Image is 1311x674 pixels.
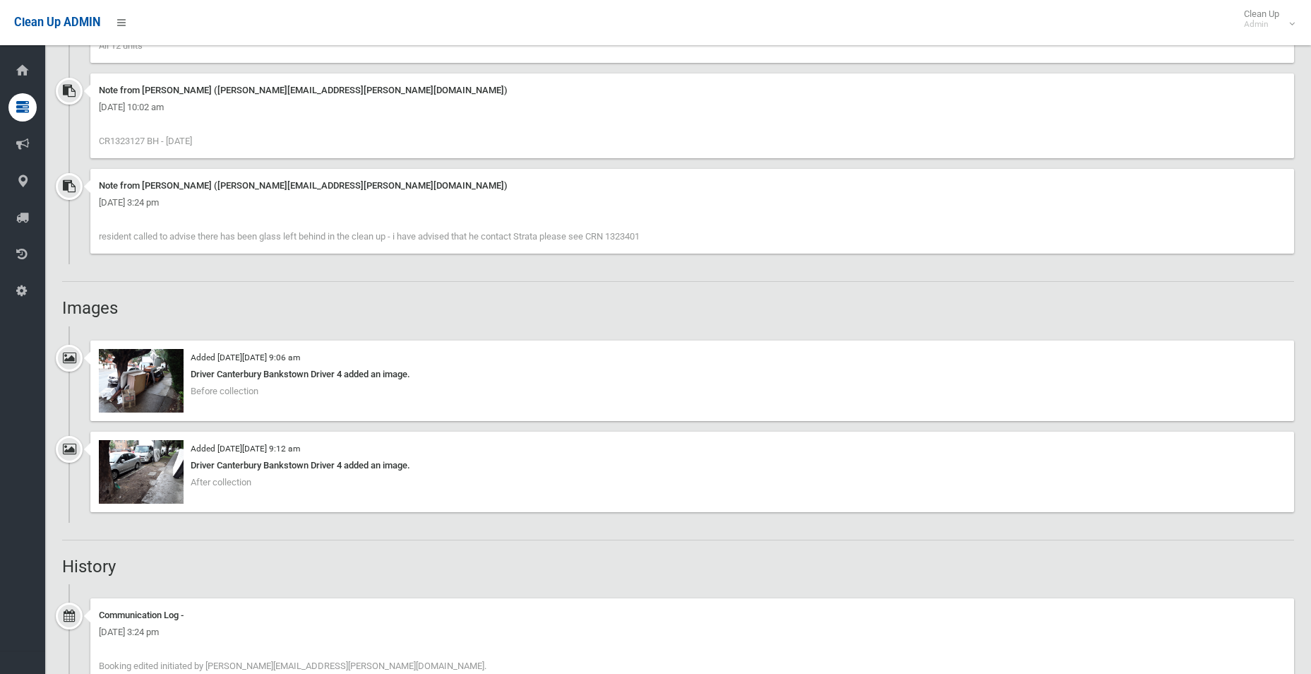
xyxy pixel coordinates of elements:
small: Admin [1244,19,1279,30]
h2: Images [62,299,1294,317]
div: [DATE] 3:24 pm [99,194,1286,211]
span: After collection [191,477,251,487]
span: CR1323127 BH - [DATE] [99,136,192,146]
div: Driver Canterbury Bankstown Driver 4 added an image. [99,457,1286,474]
img: 2025-09-1009.12.261594283484106097008.jpg [99,440,184,504]
span: resident called to advise there has been glass left behind in the clean up - i have advised that ... [99,231,640,242]
div: Note from [PERSON_NAME] ([PERSON_NAME][EMAIL_ADDRESS][PERSON_NAME][DOMAIN_NAME]) [99,177,1286,194]
span: Booking edited initiated by [PERSON_NAME][EMAIL_ADDRESS][PERSON_NAME][DOMAIN_NAME]. [99,661,486,671]
span: Before collection [191,386,258,396]
div: [DATE] 10:02 am [99,99,1286,116]
span: Clean Up ADMIN [14,16,100,29]
div: Communication Log - [99,607,1286,624]
small: Added [DATE][DATE] 9:12 am [191,444,300,454]
div: [DATE] 3:24 pm [99,624,1286,641]
div: Note from [PERSON_NAME] ([PERSON_NAME][EMAIL_ADDRESS][PERSON_NAME][DOMAIN_NAME]) [99,82,1286,99]
h2: History [62,557,1294,576]
div: Driver Canterbury Bankstown Driver 4 added an image. [99,366,1286,383]
span: All 12 units [99,40,143,51]
span: Clean Up [1237,8,1293,30]
small: Added [DATE][DATE] 9:06 am [191,353,300,362]
img: 2025-09-1009.04.548927933530312852622.jpg [99,349,184,413]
